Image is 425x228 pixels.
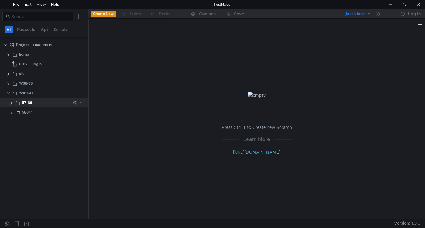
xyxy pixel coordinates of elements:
div: Save [234,12,244,16]
input: Search... [11,13,70,20]
img: empty [248,92,266,98]
div: 58041 [22,108,33,117]
div: Undo [130,10,141,17]
button: Requests [15,26,37,33]
div: Temp Project [33,40,52,49]
p: Press Ctrl+T to Create new Scratch [222,124,292,131]
button: Undo [116,9,145,18]
div: Redo [159,10,170,17]
div: (local) local [345,11,365,17]
button: Create New [91,11,116,17]
div: Project [16,40,29,49]
div: old [19,69,25,78]
div: 57136 [22,98,32,107]
div: Log In [408,10,421,17]
button: (local) local [330,9,371,19]
div: W38-39 [19,79,33,88]
span: Learn More [239,136,275,143]
div: W40-41 [19,89,33,98]
div: login [33,60,42,69]
div: home [19,50,29,59]
div: Cookies [199,10,216,17]
button: Redo [145,9,174,18]
button: Api [39,26,50,33]
button: All [5,26,13,33]
button: Scripts [52,26,70,33]
a: [URL][DOMAIN_NAME] [233,149,280,155]
span: Version: 1.3.3 [394,219,420,228]
span: POST [19,60,29,69]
